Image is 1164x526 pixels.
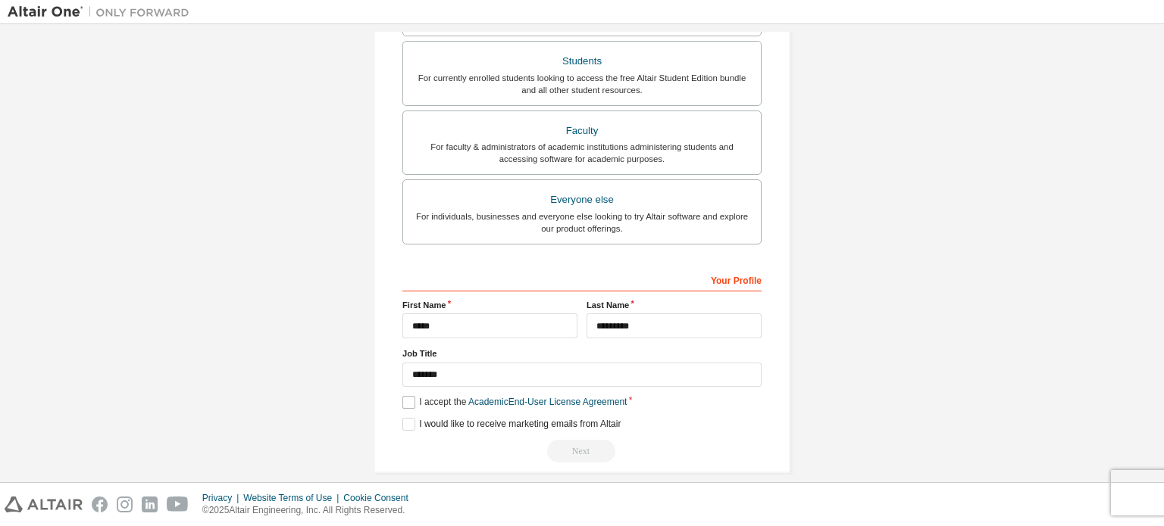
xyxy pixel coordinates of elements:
label: Last Name [587,299,762,311]
a: Academic End-User License Agreement [468,397,627,407]
label: Job Title [402,347,762,359]
div: For faculty & administrators of academic institutions administering students and accessing softwa... [412,141,752,165]
div: For individuals, businesses and everyone else looking to try Altair software and explore our prod... [412,210,752,235]
div: Website Terms of Use [243,492,343,504]
div: Read and acccept EULA to continue [402,440,762,462]
label: I accept the [402,396,627,409]
label: First Name [402,299,577,311]
img: Altair One [8,5,197,20]
img: instagram.svg [117,496,133,512]
div: Your Profile [402,267,762,291]
img: linkedin.svg [142,496,158,512]
img: facebook.svg [92,496,108,512]
img: altair_logo.svg [5,496,83,512]
div: Everyone else [412,189,752,210]
img: youtube.svg [167,496,189,512]
div: Students [412,51,752,72]
label: I would like to receive marketing emails from Altair [402,418,621,431]
div: Faculty [412,120,752,142]
div: Cookie Consent [343,492,417,504]
div: For currently enrolled students looking to access the free Altair Student Edition bundle and all ... [412,72,752,96]
div: Privacy [202,492,243,504]
p: © 2025 Altair Engineering, Inc. All Rights Reserved. [202,504,418,517]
